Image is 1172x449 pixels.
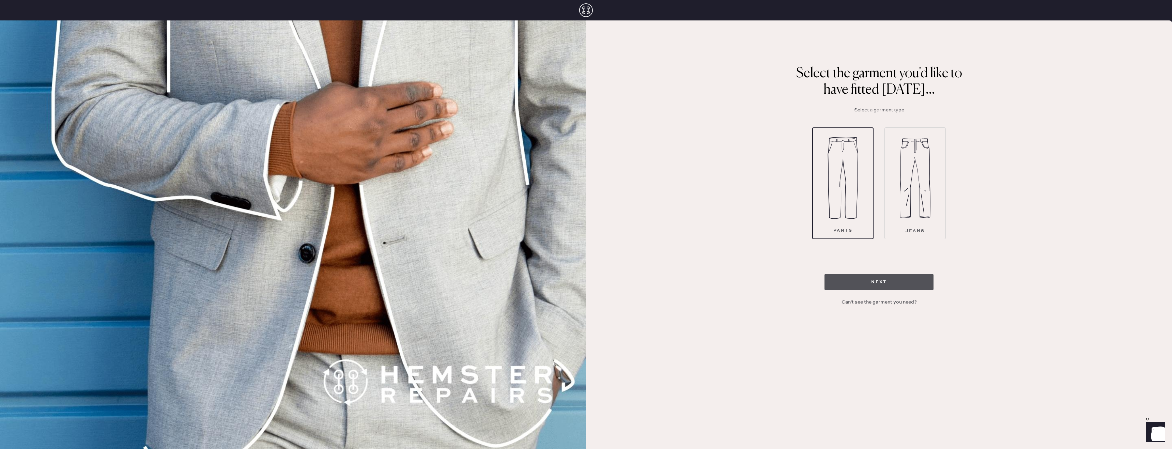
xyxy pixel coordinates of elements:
[906,227,925,235] div: Jeans
[854,106,904,114] p: Select a garment type
[833,227,852,235] div: Pants
[837,296,921,309] button: Can't see the garment you need?
[828,137,858,219] img: Garment type
[1140,418,1169,448] iframe: Front Chat
[794,65,964,98] p: Select the garment you'd like to have fitted [DATE]...
[900,137,930,219] img: Garment type
[824,274,934,290] button: Next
